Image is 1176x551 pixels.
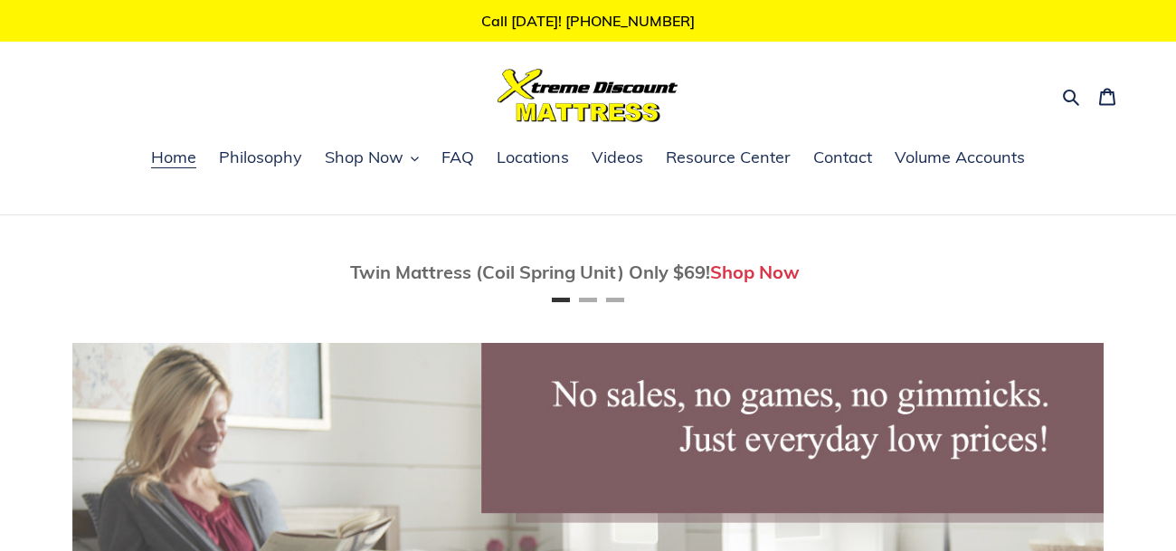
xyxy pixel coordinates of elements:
a: Volume Accounts [886,145,1034,172]
img: Xtreme Discount Mattress [498,69,678,122]
span: FAQ [441,147,474,168]
a: Videos [583,145,652,172]
span: Twin Mattress (Coil Spring Unit) Only $69! [350,261,710,283]
button: Page 2 [579,298,597,302]
span: Resource Center [666,147,791,168]
a: FAQ [432,145,483,172]
a: Home [142,145,205,172]
button: Shop Now [316,145,428,172]
span: Volume Accounts [895,147,1025,168]
a: Philosophy [210,145,311,172]
span: Videos [592,147,643,168]
button: Page 1 [552,298,570,302]
span: Home [151,147,196,168]
span: Philosophy [219,147,302,168]
a: Contact [804,145,881,172]
span: Locations [497,147,569,168]
span: Shop Now [325,147,403,168]
button: Page 3 [606,298,624,302]
a: Locations [488,145,578,172]
a: Resource Center [657,145,800,172]
a: Shop Now [710,261,800,283]
span: Contact [813,147,872,168]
